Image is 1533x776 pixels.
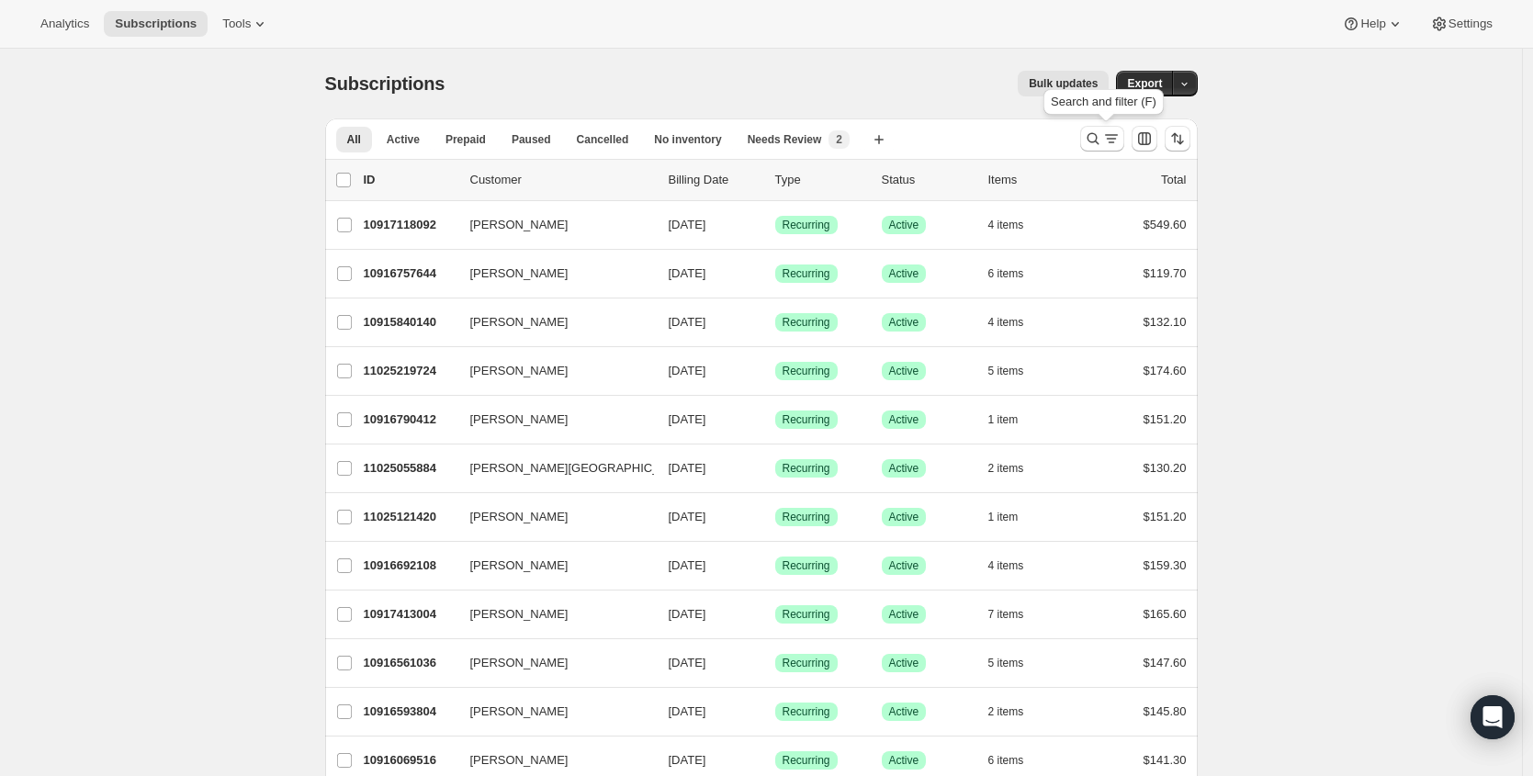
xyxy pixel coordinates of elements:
[988,455,1044,481] button: 2 items
[669,266,706,280] span: [DATE]
[459,551,643,580] button: [PERSON_NAME]
[988,266,1024,281] span: 6 items
[1448,17,1493,31] span: Settings
[889,510,919,524] span: Active
[748,132,822,147] span: Needs Review
[988,218,1024,232] span: 4 items
[470,703,569,721] span: [PERSON_NAME]
[1144,412,1187,426] span: $151.20
[988,364,1024,378] span: 5 items
[364,216,456,234] p: 10917118092
[104,11,208,37] button: Subscriptions
[364,407,1187,433] div: 10916790412[PERSON_NAME][DATE]SuccessRecurringSuccessActive1 item$151.20
[783,412,830,427] span: Recurring
[1161,171,1186,189] p: Total
[470,557,569,575] span: [PERSON_NAME]
[1144,315,1187,329] span: $132.10
[783,753,830,768] span: Recurring
[889,412,919,427] span: Active
[1419,11,1504,37] button: Settings
[364,362,456,380] p: 11025219724
[1132,126,1157,152] button: Customize table column order and visibility
[1144,753,1187,767] span: $141.30
[387,132,420,147] span: Active
[364,508,456,526] p: 11025121420
[889,704,919,719] span: Active
[364,605,456,624] p: 10917413004
[364,748,1187,773] div: 10916069516[PERSON_NAME][DATE]SuccessRecurringSuccessActive6 items$141.30
[459,600,643,629] button: [PERSON_NAME]
[669,753,706,767] span: [DATE]
[889,266,919,281] span: Active
[1165,126,1190,152] button: Sort the results
[470,313,569,332] span: [PERSON_NAME]
[577,132,629,147] span: Cancelled
[988,504,1039,530] button: 1 item
[364,654,456,672] p: 10916561036
[512,132,551,147] span: Paused
[347,132,361,147] span: All
[115,17,197,31] span: Subscriptions
[470,751,569,770] span: [PERSON_NAME]
[222,17,251,31] span: Tools
[669,704,706,718] span: [DATE]
[1144,558,1187,572] span: $159.30
[988,558,1024,573] span: 4 items
[29,11,100,37] button: Analytics
[988,510,1019,524] span: 1 item
[1144,510,1187,523] span: $151.20
[459,648,643,678] button: [PERSON_NAME]
[669,510,706,523] span: [DATE]
[364,309,1187,335] div: 10915840140[PERSON_NAME][DATE]SuccessRecurringSuccessActive4 items$132.10
[669,656,706,669] span: [DATE]
[1029,76,1098,91] span: Bulk updates
[364,313,456,332] p: 10915840140
[1144,607,1187,621] span: $165.60
[364,557,456,575] p: 10916692108
[669,558,706,572] span: [DATE]
[470,264,569,283] span: [PERSON_NAME]
[988,704,1024,719] span: 2 items
[783,461,830,476] span: Recurring
[988,748,1044,773] button: 6 items
[459,502,643,532] button: [PERSON_NAME]
[1360,17,1385,31] span: Help
[783,558,830,573] span: Recurring
[988,607,1024,622] span: 7 items
[470,171,654,189] p: Customer
[988,650,1044,676] button: 5 items
[470,410,569,429] span: [PERSON_NAME]
[1144,266,1187,280] span: $119.70
[988,407,1039,433] button: 1 item
[783,607,830,622] span: Recurring
[364,553,1187,579] div: 10916692108[PERSON_NAME][DATE]SuccessRecurringSuccessActive4 items$159.30
[364,459,456,478] p: 11025055884
[1144,461,1187,475] span: $130.20
[889,315,919,330] span: Active
[364,703,456,721] p: 10916593804
[669,364,706,377] span: [DATE]
[364,261,1187,287] div: 10916757644[PERSON_NAME][DATE]SuccessRecurringSuccessActive6 items$119.70
[1080,126,1124,152] button: Search and filter results
[669,315,706,329] span: [DATE]
[783,218,830,232] span: Recurring
[988,553,1044,579] button: 4 items
[988,699,1044,725] button: 2 items
[459,356,643,386] button: [PERSON_NAME]
[1144,364,1187,377] span: $174.60
[669,461,706,475] span: [DATE]
[988,212,1044,238] button: 4 items
[783,704,830,719] span: Recurring
[459,210,643,240] button: [PERSON_NAME]
[364,699,1187,725] div: 10916593804[PERSON_NAME][DATE]SuccessRecurringSuccessActive2 items$145.80
[1331,11,1415,37] button: Help
[988,656,1024,670] span: 5 items
[364,650,1187,676] div: 10916561036[PERSON_NAME][DATE]SuccessRecurringSuccessActive5 items$147.60
[470,216,569,234] span: [PERSON_NAME]
[882,171,974,189] p: Status
[669,218,706,231] span: [DATE]
[988,309,1044,335] button: 4 items
[889,461,919,476] span: Active
[1144,656,1187,669] span: $147.60
[211,11,280,37] button: Tools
